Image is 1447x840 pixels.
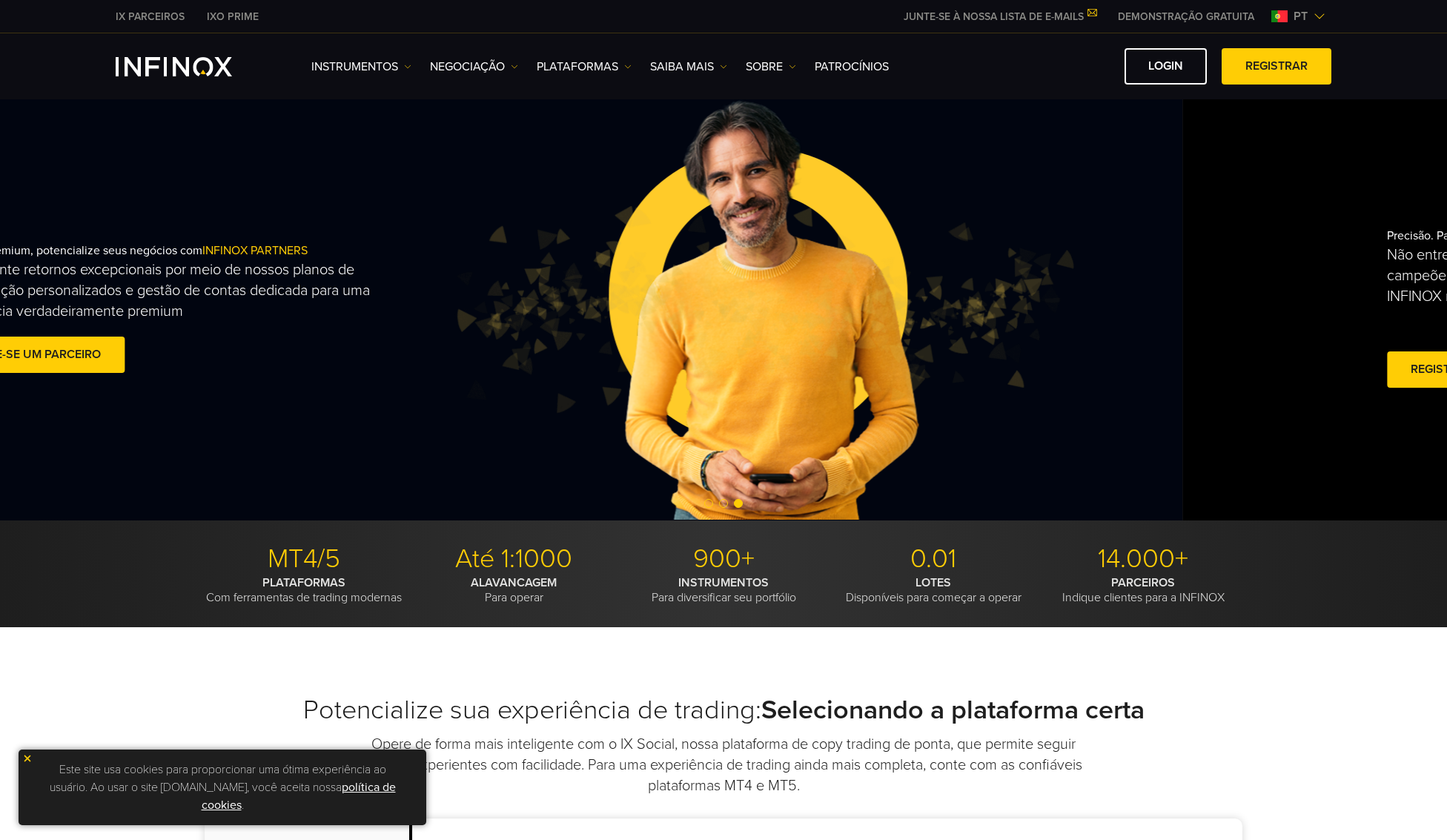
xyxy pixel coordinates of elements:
a: Registrar [1222,48,1331,85]
p: Disponíveis para começar a operar [834,575,1033,605]
span: Go to slide 2 [719,499,728,508]
a: Saiba mais [650,58,727,76]
a: Login [1125,48,1207,85]
a: INFINOX [105,9,196,24]
p: 0.01 [834,543,1033,575]
a: INFINOX Logo [116,57,267,76]
a: Instrumentos [311,58,411,76]
strong: LOTES [915,575,951,590]
p: 14.000+ [1044,543,1242,575]
a: INFINOX MENU [1107,9,1265,24]
p: Este site usa cookies para proporcionar uma ótima experiência ao usuário. Ao usar o site [DOMAIN_... [26,757,419,818]
span: pt [1288,7,1314,25]
a: INFINOX [196,9,270,24]
p: 900+ [624,543,823,575]
p: MT4/5 [205,543,403,575]
p: Com ferramentas de trading modernas [205,575,403,605]
strong: Selecionando a plataforma certa [761,694,1145,726]
strong: PLATAFORMAS [262,575,345,590]
p: Para diversificar seu portfólio [624,575,823,605]
a: PLATAFORMAS [537,58,632,76]
span: INFINOX PARTNERS [202,243,308,258]
p: Para operar [414,575,613,605]
p: Indique clientes para a INFINOX [1044,575,1242,605]
strong: PARCEIROS [1111,575,1175,590]
strong: ALAVANCAGEM [471,575,557,590]
img: yellow close icon [22,753,33,764]
strong: INSTRUMENTOS [678,575,769,590]
span: Go to slide 1 [704,499,713,508]
a: SOBRE [746,58,796,76]
a: JUNTE-SE À NOSSA LISTA DE E-MAILS [893,10,1107,23]
span: Go to slide 3 [734,499,743,508]
a: NEGOCIAÇÃO [430,58,518,76]
h2: Potencialize sua experiência de trading: [205,694,1242,727]
a: Patrocínios [815,58,889,76]
p: Opere de forma mais inteligente com o IX Social, nossa plataforma de copy trading de ponta, que p... [364,734,1083,796]
p: Até 1:1000 [414,543,613,575]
